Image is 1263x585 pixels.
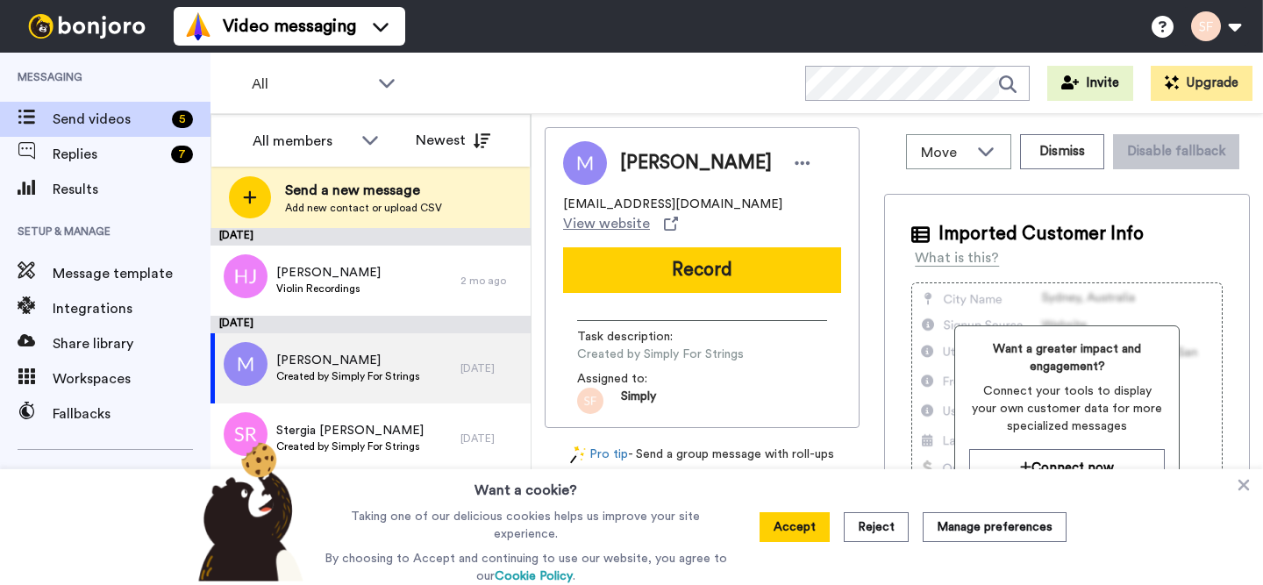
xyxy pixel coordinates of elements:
img: m.png [224,342,268,386]
span: Stergia [PERSON_NAME] [276,422,424,439]
span: Connect your tools to display your own customer data for more specialized messages [969,382,1165,435]
div: 7 [171,146,193,163]
button: Connect now [969,449,1165,487]
span: Results [53,179,210,200]
div: [DATE] [210,316,531,333]
span: [EMAIL_ADDRESS][DOMAIN_NAME] [563,196,782,213]
img: Image of Matisse Williment [563,141,607,185]
span: Video messaging [223,14,356,39]
span: [PERSON_NAME] [620,150,772,176]
div: 2 mo ago [460,274,522,288]
span: Share library [53,333,210,354]
span: All [252,74,369,95]
button: Dismiss [1020,134,1104,169]
button: Reject [844,512,909,542]
div: [DATE] [460,361,522,375]
span: Send videos [53,109,165,130]
a: Cookie Policy [495,570,573,582]
button: Accept [760,512,830,542]
div: [DATE] [460,432,522,446]
span: Imported Customer Info [938,221,1144,247]
img: magic-wand.svg [570,446,586,464]
p: By choosing to Accept and continuing to use our website, you agree to our . [320,550,731,585]
span: Created by Simply For Strings [276,439,424,453]
div: - Send a group message with roll-ups [545,446,860,464]
span: View website [563,213,650,234]
button: Disable fallback [1113,134,1239,169]
span: Fallbacks [53,403,210,424]
div: [DATE] [210,228,531,246]
img: sf.png [577,388,603,414]
span: Created by Simply For Strings [276,369,420,383]
div: All members [253,131,353,152]
img: bear-with-cookie.png [182,441,312,581]
img: bj-logo-header-white.svg [21,14,153,39]
span: [PERSON_NAME] [276,352,420,369]
button: Manage preferences [923,512,1067,542]
span: Workspaces [53,368,210,389]
span: Message template [53,263,210,284]
span: Task description : [577,328,700,346]
span: Replies [53,144,164,165]
span: Integrations [53,298,210,319]
button: Invite [1047,66,1133,101]
button: Record [563,247,841,293]
h3: Want a cookie? [475,469,577,501]
span: Simply [621,388,656,414]
span: Assigned to: [577,370,700,388]
p: Taking one of our delicious cookies helps us improve your site experience. [320,508,731,543]
img: hj.png [224,254,268,298]
img: sr.png [224,412,268,456]
span: Violin Recordings [276,282,381,296]
button: Upgrade [1151,66,1252,101]
span: Created by Simply For Strings [577,346,744,363]
span: Move [921,142,968,163]
img: vm-color.svg [184,12,212,40]
button: Newest [403,123,503,158]
span: Add new contact or upload CSV [285,201,442,215]
span: Send a new message [285,180,442,201]
a: Pro tip [570,446,628,464]
div: 5 [172,111,193,128]
div: What is this? [915,247,999,268]
span: [PERSON_NAME] [276,264,381,282]
a: View website [563,213,678,234]
span: Want a greater impact and engagement? [969,340,1165,375]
